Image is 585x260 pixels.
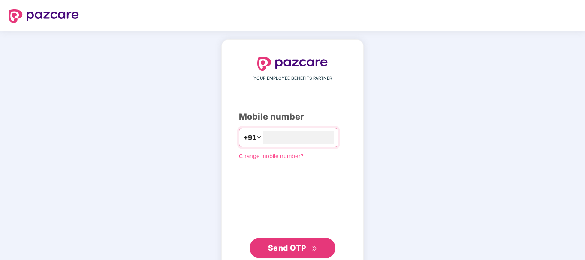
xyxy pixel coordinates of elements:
span: double-right [312,246,317,251]
img: logo [9,9,79,23]
span: +91 [244,132,256,143]
div: Mobile number [239,110,346,123]
button: Send OTPdouble-right [250,238,335,258]
a: Change mobile number? [239,152,304,159]
span: Send OTP [268,243,306,252]
span: YOUR EMPLOYEE BENEFITS PARTNER [253,75,332,82]
img: logo [257,57,328,71]
span: down [256,135,262,140]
